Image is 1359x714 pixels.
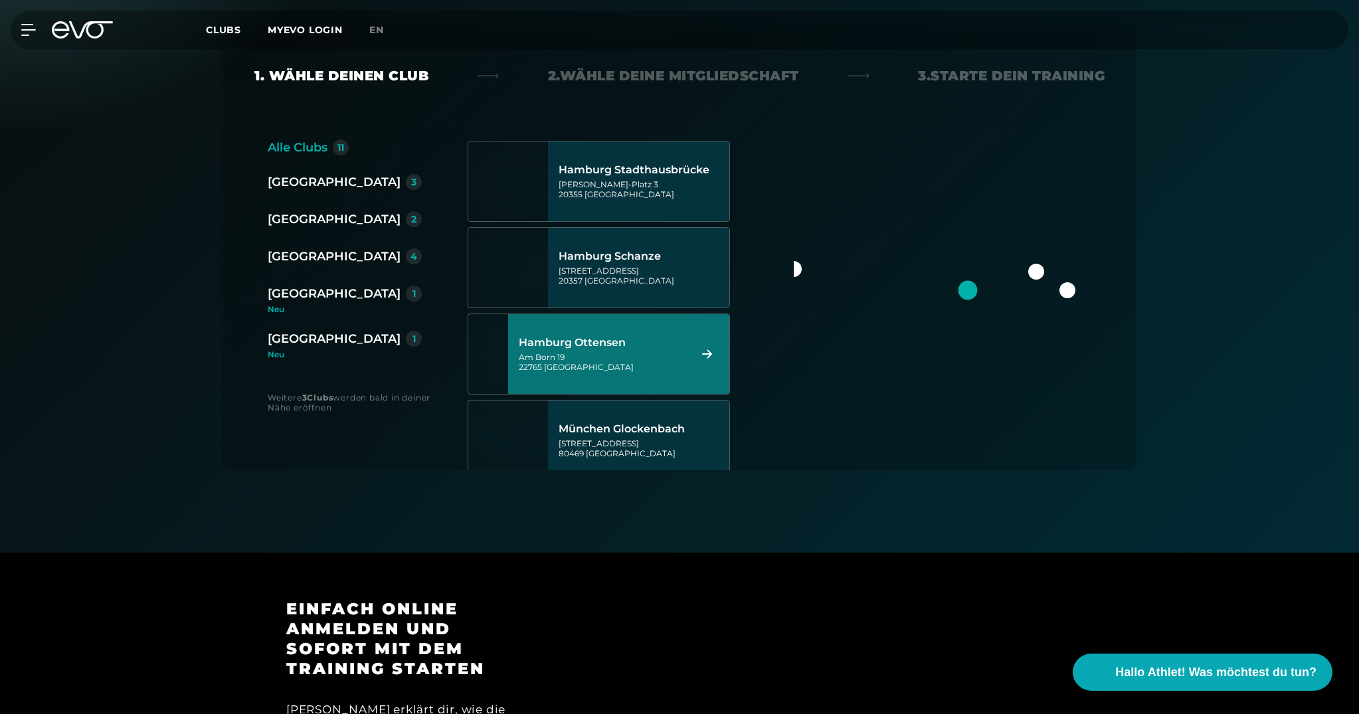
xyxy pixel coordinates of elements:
span: Clubs [206,24,241,36]
div: [STREET_ADDRESS] 80469 [GEOGRAPHIC_DATA] [559,438,725,458]
div: Hamburg Ottensen [519,336,685,349]
div: [GEOGRAPHIC_DATA] [268,173,401,191]
div: 2. Wähle deine Mitgliedschaft [548,66,799,85]
div: Hamburg Schanze [559,250,725,263]
div: Weitere werden bald in deiner Nähe eröffnen [268,393,441,412]
div: Neu [268,351,422,359]
div: [GEOGRAPHIC_DATA] [268,210,401,228]
div: [STREET_ADDRESS] 20357 [GEOGRAPHIC_DATA] [559,266,725,286]
div: [GEOGRAPHIC_DATA] [268,247,401,266]
div: [GEOGRAPHIC_DATA] [268,284,401,303]
span: en [369,24,384,36]
div: [GEOGRAPHIC_DATA] [268,329,401,348]
div: München Glockenbach [559,422,725,436]
div: 2 [411,215,416,224]
button: Hallo Athlet! Was möchtest du tun? [1073,654,1332,691]
h3: Einfach online anmelden und sofort mit dem Training starten [286,599,523,679]
a: Clubs [206,23,268,36]
div: Neu [268,306,432,313]
div: 1 [412,289,416,298]
div: 3. Starte dein Training [918,66,1105,85]
div: 1. Wähle deinen Club [254,66,428,85]
strong: 3 [302,393,308,402]
div: Hamburg Stadthausbrücke [559,163,725,177]
div: 1 [412,334,416,343]
div: 11 [337,143,344,152]
div: 3 [411,177,416,187]
strong: Clubs [307,393,333,402]
a: en [369,23,400,38]
div: Alle Clubs [268,138,327,157]
div: Am Born 19 22765 [GEOGRAPHIC_DATA] [519,352,685,372]
div: [PERSON_NAME]-Platz 3 20355 [GEOGRAPHIC_DATA] [559,179,725,199]
a: MYEVO LOGIN [268,24,343,36]
span: Hallo Athlet! Was möchtest du tun? [1115,664,1316,681]
div: 4 [410,252,417,261]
